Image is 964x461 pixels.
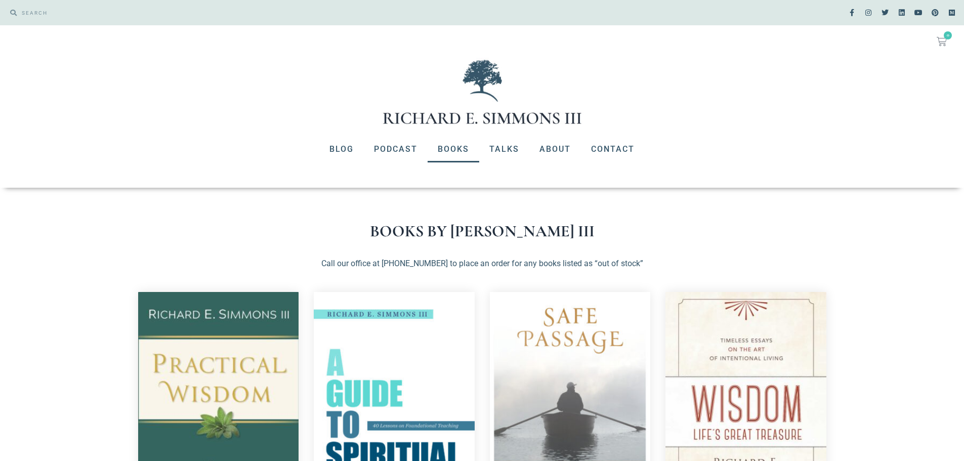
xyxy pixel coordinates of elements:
a: About [529,136,581,162]
a: 0 [925,30,959,53]
a: Podcast [364,136,428,162]
h1: Books by [PERSON_NAME] III [138,223,826,239]
a: Blog [319,136,364,162]
a: Talks [479,136,529,162]
span: 0 [944,31,952,39]
a: Contact [581,136,645,162]
input: SEARCH [17,5,477,20]
a: Books [428,136,479,162]
p: Call our office at [PHONE_NUMBER] to place an order for any books listed as “out of stock” [138,258,826,270]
